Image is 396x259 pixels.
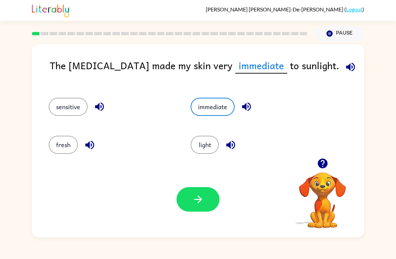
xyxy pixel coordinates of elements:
a: Logout [346,6,362,12]
img: Literably [32,3,69,17]
button: light [191,136,219,154]
button: fresh [49,136,78,154]
video: Your browser must support playing .mp4 files to use Literably. Please try using another browser. [289,162,356,229]
div: ( ) [206,6,364,12]
button: sensitive [49,98,88,116]
span: immediate [235,58,287,74]
span: [PERSON_NAME] [PERSON_NAME]-De-[PERSON_NAME] [206,6,344,12]
div: The [MEDICAL_DATA] made my skin very to sunlight. [50,58,364,84]
button: immediate [191,98,235,116]
button: Pause [315,26,364,41]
